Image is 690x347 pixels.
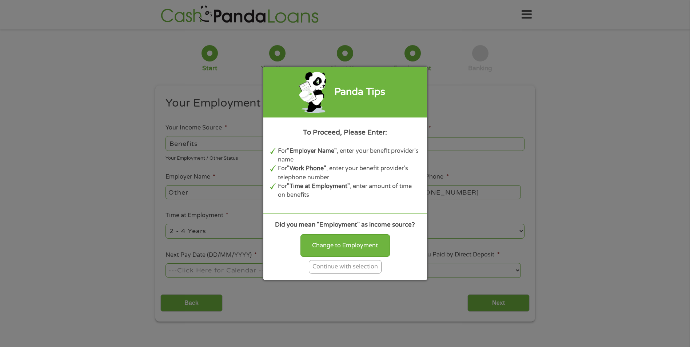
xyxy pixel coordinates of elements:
div: Panda Tips [334,85,385,100]
b: "Employer Name" [287,147,337,155]
b: "Time at Employment" [287,183,350,190]
b: "Work Phone" [287,165,326,172]
div: Did you mean "Employment" as income source? [270,220,420,230]
div: To Proceed, Please Enter: [270,127,420,137]
div: Change to Employment [300,234,390,257]
img: green-panda-phone.png [298,70,328,114]
div: Continue with selection [309,260,382,274]
li: For , enter your benefit provider's telephone number [278,164,420,182]
li: For , enter amount of time on benefits [278,182,420,200]
li: For , enter your benefit provider's name [278,147,420,164]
